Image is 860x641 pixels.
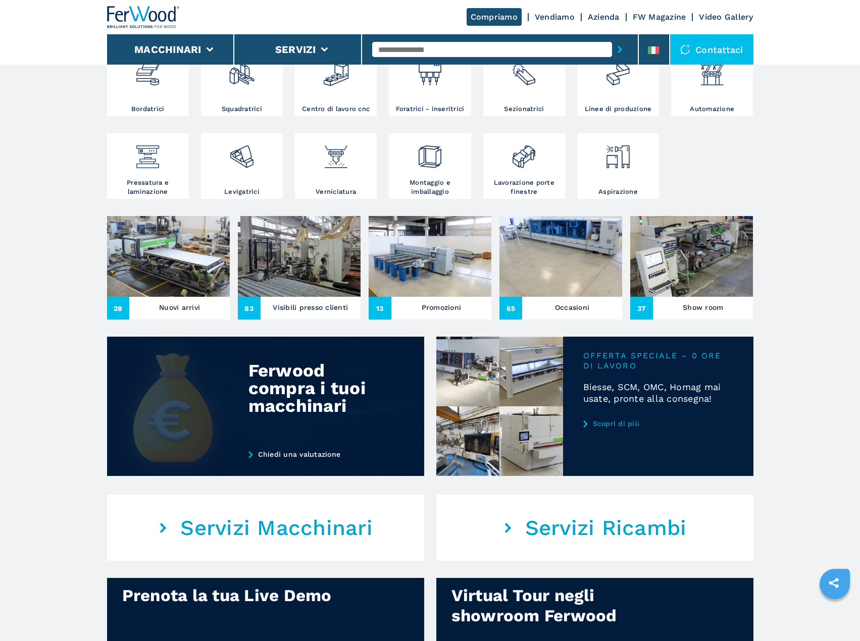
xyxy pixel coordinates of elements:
[499,216,622,319] a: Occasioni65Occasioni
[486,178,563,196] h3: Lavorazione porte finestre
[391,178,468,196] h3: Montaggio e imballaggio
[238,216,361,297] img: Visibili presso clienti
[683,300,723,314] h3: Show room
[396,104,465,114] h3: Foratrici - inseritrici
[577,133,659,199] a: Aspirazione
[107,337,424,476] img: Ferwood compra i tuoi macchinari
[201,133,283,199] a: Levigatrici
[316,187,356,196] h3: Verniciatura
[555,300,589,314] h3: Occasioni
[483,133,565,199] a: Lavorazione porte finestre
[224,187,260,196] h3: Levigatrici
[180,515,373,541] em: Servizi Macchinari
[817,596,852,633] iframe: Chat
[511,136,537,170] img: lavorazione_porte_finestre_2.png
[134,136,161,170] img: pressa-strettoia.png
[604,53,631,87] img: linee_di_produzione_2.png
[131,104,165,114] h3: Bordatrici
[630,297,653,319] span: 37
[699,12,753,22] a: Video Gallery
[389,133,471,199] a: Montaggio e imballaggio
[159,300,200,314] h3: Nuovi arrivi
[612,38,628,61] button: submit-button
[699,53,726,87] img: automazione.png
[467,8,522,26] a: Compriamo
[436,337,563,476] img: Biesse, SCM, OMC, Homag mai usate, pronte alla consegna!
[369,297,391,319] span: 13
[107,50,189,116] a: Bordatrici
[302,104,370,114] h3: Centro di lavoro cnc
[107,6,180,28] img: Ferwood
[499,216,622,297] img: Occasioni
[369,216,491,319] a: Promozioni13Promozioni
[275,43,316,56] button: Servizi
[222,104,262,114] h3: Squadratrici
[134,53,161,87] img: bordatrici_1.png
[107,216,230,297] img: Nuovi arrivi
[323,53,349,87] img: centro_di_lavoro_cnc_2.png
[107,216,230,319] a: Nuovi arrivi28Nuovi arrivi
[499,297,522,319] span: 65
[451,585,681,626] div: Virtual Tour negli showroom Ferwood
[107,133,189,199] a: Pressatura e laminazione
[577,50,659,116] a: Linee di produzione
[630,216,753,319] a: Show room37Show room
[417,53,443,87] img: foratrici_inseritrici_2.png
[671,50,753,116] a: Automazione
[436,495,753,561] a: Servizi Ricambi
[821,570,846,596] a: sharethis
[585,104,652,114] h3: Linee di produzione
[248,450,388,458] a: Chiedi una valutazione
[511,53,537,87] img: sezionatrici_2.png
[238,216,361,319] a: Visibili presso clienti83Visibili presso clienti
[525,515,687,541] em: Servizi Ricambi
[273,300,348,314] h3: Visibili presso clienti
[630,216,753,297] img: Show room
[107,495,424,561] a: Servizi Macchinari
[588,12,620,22] a: Azienda
[295,133,377,199] a: Verniciatura
[680,44,690,55] img: Contattaci
[598,187,638,196] h3: Aspirazione
[369,216,491,297] img: Promozioni
[483,50,565,116] a: Sezionatrici
[134,43,201,56] button: Macchinari
[670,34,753,65] div: Contattaci
[228,53,255,87] img: squadratrici_2.png
[201,50,283,116] a: Squadratrici
[122,585,351,606] div: Prenota la tua Live Demo
[690,104,734,114] h3: Automazione
[504,104,544,114] h3: Sezionatrici
[535,12,575,22] a: Vendiamo
[583,419,733,428] a: Scopri di più
[389,50,471,116] a: Foratrici - inseritrici
[604,136,631,170] img: aspirazione_1.png
[417,136,443,170] img: montaggio_imballaggio_2.png
[248,362,380,415] div: Ferwood compra i tuoi macchinari
[323,136,349,170] img: verniciatura_1.png
[238,297,261,319] span: 83
[110,178,186,196] h3: Pressatura e laminazione
[107,297,130,319] span: 28
[295,50,377,116] a: Centro di lavoro cnc
[633,12,686,22] a: FW Magazine
[422,300,462,314] h3: Promozioni
[228,136,255,170] img: levigatrici_2.png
